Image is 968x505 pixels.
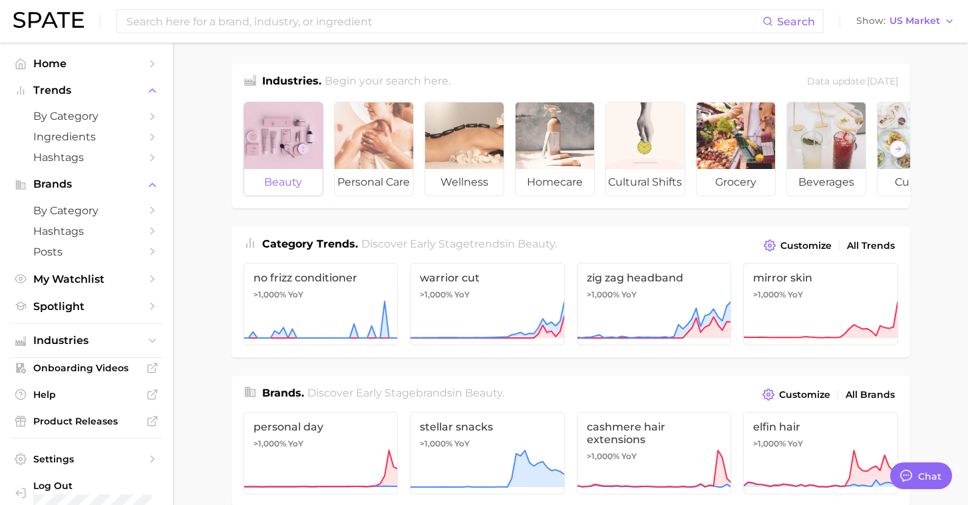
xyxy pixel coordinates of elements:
span: by Category [33,110,140,122]
span: Customize [779,389,830,401]
span: US Market [889,17,940,25]
button: Customize [759,385,833,404]
span: >1,000% [253,289,286,299]
h1: Industries. [262,73,321,91]
a: zig zag headband>1,000% YoY [577,263,732,345]
span: stellar snacks [420,421,555,433]
input: Search here for a brand, industry, or ingredient [125,10,762,33]
span: cultural shifts [606,169,685,196]
a: elfin hair>1,000% YoY [743,412,898,494]
img: SPATE [13,12,84,28]
span: personal day [253,421,389,433]
a: Hashtags [11,147,162,168]
h2: Begin your search here. [325,73,450,91]
span: beverages [787,169,866,196]
span: Industries [33,335,140,347]
a: Spotlight [11,296,162,317]
span: Posts [33,246,140,258]
a: no frizz conditioner>1,000% YoY [243,263,399,345]
a: cultural shifts [605,102,685,196]
button: Customize [760,236,834,255]
span: YoY [288,438,303,449]
span: >1,000% [587,451,619,461]
span: Show [856,17,886,25]
span: Trends [33,84,140,96]
a: warrior cut>1,000% YoY [410,263,565,345]
span: personal care [335,169,413,196]
span: YoY [621,451,637,462]
a: beverages [786,102,866,196]
a: Posts [11,242,162,262]
a: personal care [334,102,414,196]
span: elfin hair [753,421,888,433]
span: Customize [780,240,832,252]
span: >1,000% [753,438,786,448]
span: Onboarding Videos [33,362,140,374]
a: Ingredients [11,126,162,147]
span: Hashtags [33,151,140,164]
span: culinary [878,169,956,196]
a: All Trends [844,237,898,255]
a: Hashtags [11,221,162,242]
span: beauty [465,387,502,399]
span: All Brands [846,389,895,401]
a: Onboarding Videos [11,358,162,378]
a: grocery [696,102,776,196]
span: Search [777,15,815,28]
a: culinary [877,102,957,196]
span: Ingredients [33,130,140,143]
span: cashmere hair extensions [587,421,722,446]
button: Trends [11,81,162,100]
span: wellness [425,169,504,196]
button: Industries [11,331,162,351]
span: Brands . [262,387,304,399]
span: Log Out [33,480,152,492]
a: stellar snacks>1,000% YoY [410,412,565,494]
span: Discover Early Stage brands in . [307,387,504,399]
span: Hashtags [33,225,140,238]
span: beauty [244,169,323,196]
span: by Category [33,204,140,217]
span: YoY [621,289,637,300]
a: My Watchlist [11,269,162,289]
span: >1,000% [420,289,452,299]
button: Scroll Right [889,140,907,158]
a: homecare [515,102,595,196]
span: beauty [518,238,555,250]
span: YoY [788,289,803,300]
a: Settings [11,449,162,469]
span: zig zag headband [587,271,722,284]
span: >1,000% [420,438,452,448]
span: grocery [697,169,775,196]
span: All Trends [847,240,895,252]
a: All Brands [842,386,898,404]
a: by Category [11,200,162,221]
a: mirror skin>1,000% YoY [743,263,898,345]
a: Home [11,53,162,74]
span: homecare [516,169,594,196]
span: warrior cut [420,271,555,284]
span: Brands [33,178,140,190]
span: Home [33,57,140,70]
span: Discover Early Stage trends in . [361,238,557,250]
button: Brands [11,174,162,194]
a: personal day>1,000% YoY [243,412,399,494]
a: Product Releases [11,411,162,431]
span: >1,000% [253,438,286,448]
span: YoY [454,289,470,300]
span: Category Trends . [262,238,358,250]
div: Data update: [DATE] [807,73,898,91]
span: YoY [454,438,470,449]
span: >1,000% [753,289,786,299]
a: beauty [243,102,323,196]
span: Settings [33,453,140,465]
span: YoY [288,289,303,300]
span: Help [33,389,140,401]
span: >1,000% [587,289,619,299]
span: no frizz conditioner [253,271,389,284]
span: My Watchlist [33,273,140,285]
span: mirror skin [753,271,888,284]
a: cashmere hair extensions>1,000% YoY [577,412,732,494]
a: by Category [11,106,162,126]
a: Help [11,385,162,405]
